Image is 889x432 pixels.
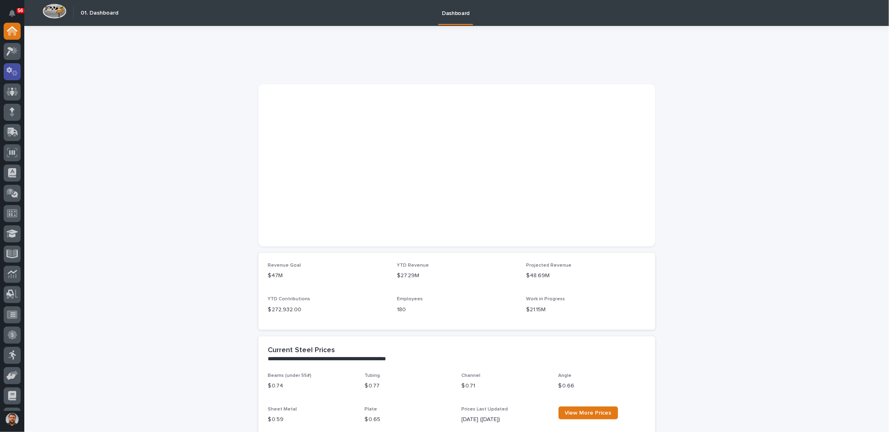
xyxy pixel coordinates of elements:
p: $21.15M [526,306,646,314]
span: YTD Contributions [268,297,311,302]
span: Channel [462,373,481,378]
a: View More Prices [559,406,618,419]
button: Notifications [4,5,21,22]
span: Angle [559,373,572,378]
span: Plate [365,407,377,412]
p: $ 0.71 [462,382,549,390]
p: $ 0.77 [365,382,452,390]
span: Employees [397,297,423,302]
p: $ 0.65 [365,415,452,424]
span: Projected Revenue [526,263,571,268]
p: $27.29M [397,272,516,280]
p: $ 272,932.00 [268,306,388,314]
h2: Current Steel Prices [268,346,335,355]
span: Revenue Goal [268,263,301,268]
span: Beams (under 55#) [268,373,312,378]
img: Workspace Logo [43,4,66,19]
p: $ 0.59 [268,415,355,424]
span: Prices Last Updated [462,407,508,412]
p: 56 [18,8,23,13]
p: $ 0.74 [268,382,355,390]
h2: 01. Dashboard [81,10,118,17]
span: Sheet Metal [268,407,297,412]
p: $ 0.66 [559,382,646,390]
span: Work in Progress [526,297,565,302]
span: View More Prices [565,410,612,416]
button: users-avatar [4,411,21,428]
span: YTD Revenue [397,263,429,268]
p: [DATE] ([DATE]) [462,415,549,424]
p: 180 [397,306,516,314]
span: Tubing [365,373,380,378]
p: $47M [268,272,388,280]
div: Notifications56 [10,10,21,23]
p: $48.69M [526,272,646,280]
